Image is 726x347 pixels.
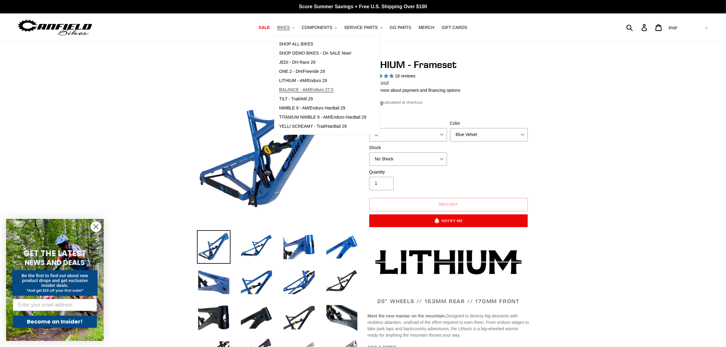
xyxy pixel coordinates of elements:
[274,58,371,67] a: JEDI - DH Race 29
[299,23,340,32] button: COMPONENTS
[282,230,316,264] img: Load image into Gallery viewer, LITHIUM - Frameset
[256,23,273,32] a: SALE
[375,250,522,274] img: Lithium-Logo_480x480.png
[25,258,85,267] span: NEWS AND DEALS
[368,313,446,318] b: Meet the new maniac on the mountain.
[274,85,371,95] a: BALANCE - AM/Enduro 27.5
[240,266,273,299] img: Load image into Gallery viewer, LITHIUM - Frameset
[13,316,97,328] button: Become an Insider!
[419,25,434,30] span: MERCH
[240,301,273,334] img: Load image into Gallery viewer, LITHIUM - Frameset
[387,23,414,32] a: GG PARTS
[369,120,447,127] label: Size
[369,198,528,211] button: Sold out
[390,25,411,30] span: GG PARTS
[442,25,467,30] span: GIFT CARDS
[259,25,270,30] span: SALE
[22,273,88,288] span: Be the first to find out about new product drops and get exclusive insider deals.
[279,115,366,120] span: TITANIUM NIMBLE 9 - AM/Enduro Hardtail 29
[279,60,315,65] span: JEDI - DH Race 29
[279,69,325,74] span: ONE.2 - DH/Freeride 29
[438,23,470,32] a: GIFT CARDS
[459,333,460,338] span: .
[368,73,395,78] span: 5.00 stars
[368,99,529,106] div: calculated at checkout.
[368,320,529,338] span: From enduro stages to bike park laps and backcountry adventures, the Lithium is a big-wheeled war...
[325,230,359,264] img: Load image into Gallery viewer, LITHIUM - Frameset
[341,23,385,32] button: SERVICE PARTS
[302,25,332,30] span: COMPONENTS
[13,299,97,311] input: Enter your email address
[277,25,290,30] span: BIKES
[368,88,460,93] a: Learn more about payment and financing options
[197,266,231,299] img: Load image into Gallery viewer, LITHIUM - Frameset
[274,95,371,104] a: TILT - Trail/AM 29
[23,248,86,259] span: GET THE LATEST
[368,313,529,338] span: Designed to destroy big descents with reckless abandon, unafraid of the effort required to earn t...
[274,49,371,58] a: SHOP DEMO BIKES - On SALE Now!
[279,106,345,111] span: NIMBLE 9 - AM/Enduro Hardtail 29
[279,78,327,83] span: LITHIUM - AM/Enduro 29
[274,67,371,76] a: ONE.2 - DH/Freeride 29
[279,124,347,129] span: YELLI SCREAMY - Trail/Hardtail 29
[325,266,359,299] img: Load image into Gallery viewer, LITHIUM - Frameset
[274,122,371,131] a: YELLI SCREAMY - Trail/Hardtail 29
[274,76,371,85] a: LITHIUM - AM/Enduro 29
[450,120,528,127] label: Color
[325,301,359,334] img: Load image into Gallery viewer, LITHIUM - Frameset
[369,214,528,227] button: Notify Me
[91,221,101,232] button: Close dialog
[344,25,378,30] span: SERVICE PARTS
[377,298,520,305] span: 29" WHEELS // 163mm REAR // 170mm FRONT
[279,96,313,102] span: TILT - Trail/AM 29
[17,18,93,37] img: Canfield Bikes
[240,230,273,264] img: Load image into Gallery viewer, LITHIUM - Frameset
[282,301,316,334] img: Load image into Gallery viewer, LITHIUM - Frameset
[279,87,333,92] span: BALANCE - AM/Enduro 27.5
[630,21,645,34] input: Search
[274,23,297,32] button: BIKES
[282,266,316,299] img: Load image into Gallery viewer, LITHIUM - Frameset
[439,202,458,206] span: Sold out
[395,73,415,78] span: 18 reviews
[274,40,371,49] a: SHOP ALL BIKES
[279,41,313,47] span: SHOP ALL BIKES
[197,301,231,334] img: Load image into Gallery viewer, LITHIUM - Frameset
[369,145,447,151] label: Shock
[27,288,83,293] span: *And get $10 off your first order*
[274,113,371,122] a: TITANIUM NIMBLE 9 - AM/Enduro Hardtail 29
[369,169,447,175] label: Quantity
[416,23,437,32] a: MERCH
[368,59,529,70] h1: LITHIUM - Frameset
[274,104,371,113] a: NIMBLE 9 - AM/Enduro Hardtail 29
[279,51,351,56] span: SHOP DEMO BIKES - On SALE Now!
[197,230,231,264] img: Load image into Gallery viewer, LITHIUM - Frameset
